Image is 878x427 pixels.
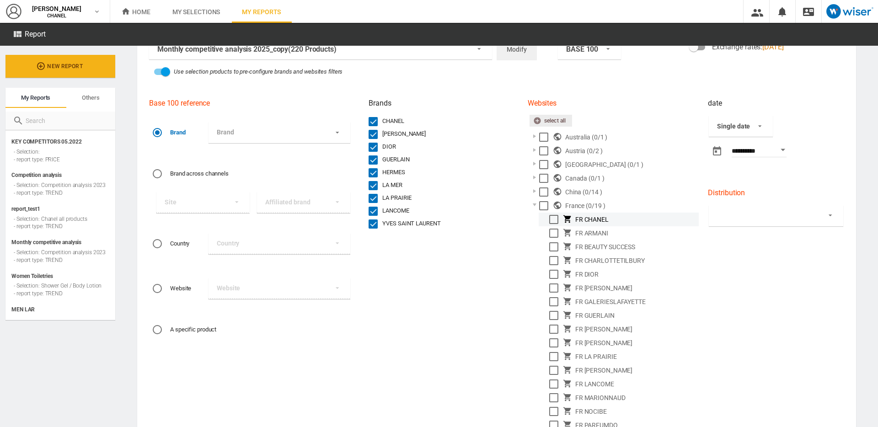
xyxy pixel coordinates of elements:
[24,114,108,127] input: Search
[574,324,698,335] div: FR [PERSON_NAME]
[549,324,563,335] md-checkbox: Select
[209,122,350,143] md-select: Brand
[23,26,48,43] h2: Report
[369,194,412,203] md-checkbox: LA PRAIRIE
[588,202,592,209] span: 0
[594,133,598,141] span: 0
[14,256,106,264] div: - report type: TREND
[174,65,343,78] div: Use selection products to pre-configure brands and websites filters
[14,249,106,256] div: - Selection: Competition analysis 2023
[708,98,844,108] h2: date
[549,392,563,403] md-checkbox: Select
[564,132,698,143] div: Australia (0/1 )
[5,201,115,234] div: report_test1 - Selection: Chanel all products - report type: TREND
[574,228,698,239] div: FR ARMANI
[549,255,563,266] md-checkbox: Select
[530,115,572,127] button: Select all
[172,8,220,16] span: My selections
[14,181,106,189] div: - Selection: Competition analysis 2023
[630,161,633,168] span: 0
[382,155,409,164] div: GUERLAIN
[9,270,55,282] span: Women Toiletries
[9,136,84,147] span: KEY COMPETITORS 05.2022
[149,38,492,59] md-select: Selection: Monthly competitive analysis 2025_copy (220 Products)
[9,304,37,315] span: MEN LAR
[549,283,563,294] md-checkbox: Select
[382,168,405,176] div: HERMES
[539,132,553,143] md-checkbox: Select
[574,351,698,362] div: FR LA PRAIRIE
[369,117,404,126] md-checkbox: CHANEL
[288,45,337,53] span: (220 Products)
[21,94,50,101] span: My reports
[9,203,43,214] span: report_test1
[369,168,505,181] span: HERMES
[369,155,409,165] md-checkbox: GUERLAIN
[689,40,707,54] md-switch: Switch exchange rate type
[539,145,553,156] md-checkbox: Select
[369,194,505,207] span: LA PRAIRIE
[712,42,799,52] span: Exchange rates:
[382,181,402,189] div: LA MER
[14,156,60,164] div: - report type: PRICE
[369,168,405,177] md-checkbox: HERMES
[382,143,396,151] div: DIOR
[14,148,60,156] div: - Selection:
[369,117,505,130] span: CHANEL
[566,45,598,53] div: BASE 100
[539,173,553,184] md-checkbox: Select
[574,296,698,307] div: FR GALERIESLAFAYETTE
[29,13,84,19] span: CHANEL
[574,310,698,321] div: FR GUERLAIN
[369,99,391,107] span: Brands
[5,268,115,301] div: Women Toiletries - Selection: Shower Gel / Body Lotion - report type: TREND
[574,283,698,294] div: FR [PERSON_NAME]
[558,38,621,59] md-select: report type: BASE 100
[539,159,553,170] md-checkbox: Select
[574,269,698,280] div: FR DIOR
[591,175,594,182] span: 0
[5,133,115,167] div: KEY COMPETITORS 05.2022 - Selection: - report type: PRICE
[14,223,87,230] div: - report type: TREND
[708,142,726,160] button: md-calendar
[154,65,343,79] md-switch: pre-configure filters
[549,310,563,321] md-checkbox: Select
[5,55,115,78] button: New report
[369,207,409,216] md-checkbox: LANCOME
[549,406,563,417] md-checkbox: Select
[257,192,350,213] md-select: Affiliated brand
[574,241,698,252] div: FR BEAUTY SUCCESS
[564,200,698,211] div: France (0/19 )
[564,187,698,197] div: China (0/14 )
[153,235,205,251] md-radio-button: Country
[549,269,563,280] md-checkbox: Select
[585,188,589,196] span: 0
[14,215,87,223] div: - Selection: Chanel all products
[775,142,792,158] button: Open calendar
[382,207,409,215] div: LANCOME
[153,125,205,141] md-radio-button: Brand
[209,233,350,254] md-select: Country
[253,188,354,217] md-input-container: Affiliated brand
[382,117,404,125] div: CHANEL
[528,98,699,108] h2: Websites
[5,234,115,267] div: Monthly competitive analysis - Selection: Competition analysis 2023 - report type: TREND
[574,392,698,403] div: FR MARIONNAUD
[574,255,698,266] div: FR CHARLOTTETILBURY
[153,322,220,338] md-radio-button: A specific product
[242,8,281,16] span: My reports
[549,228,563,239] md-checkbox: Select
[369,219,505,232] span: YVES SAINT LAURENT
[9,169,64,181] span: Competition analysis
[9,236,84,248] span: Monthly competitive analysis
[14,189,106,197] div: - report type: TREND
[708,188,844,198] h2: Distribution
[589,147,593,155] span: 0
[369,130,505,143] span: CHARLOTTE TILBURY
[549,351,563,362] md-checkbox: Select
[549,214,563,225] md-checkbox: Select
[31,63,89,69] span: New report
[369,181,402,190] md-checkbox: LA MER
[564,145,698,156] div: Austria (0/2 )
[369,143,505,155] span: DIOR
